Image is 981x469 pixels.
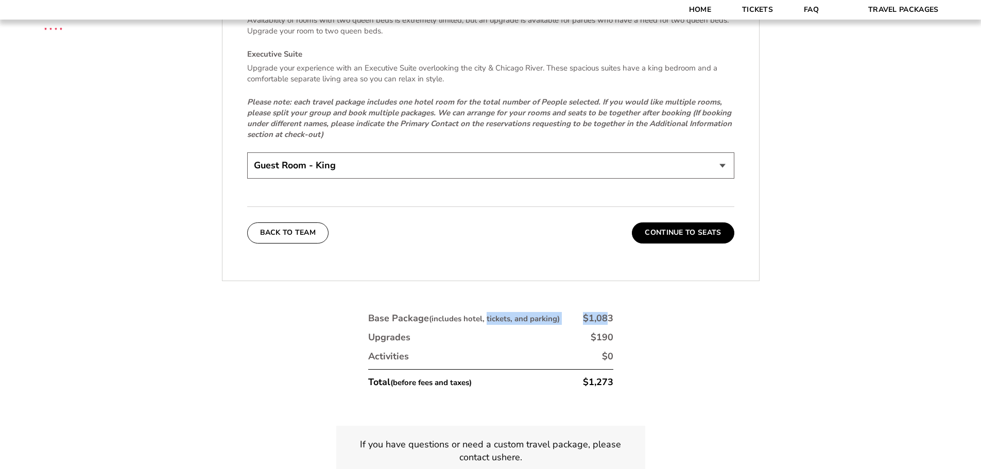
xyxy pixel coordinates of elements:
div: Total [368,376,472,389]
small: (before fees and taxes) [390,377,472,388]
div: $1,083 [583,312,613,325]
p: Availability of rooms with two queen beds is extremely limited, but an upgrade is available for p... [247,15,734,37]
img: CBS Sports Thanksgiving Classic [31,5,76,50]
em: Please note: each travel package includes one hotel room for the total number of People selected.... [247,97,732,140]
a: here [502,451,520,464]
div: Base Package [368,312,560,325]
small: (includes hotel, tickets, and parking) [429,314,560,324]
div: $0 [602,350,613,363]
p: Upgrade your experience with an Executive Suite overlooking the city & Chicago River. These spaci... [247,63,734,84]
button: Back To Team [247,222,329,243]
button: Continue To Seats [632,222,734,243]
div: $1,273 [583,376,613,389]
div: Upgrades [368,331,410,344]
div: Activities [368,350,409,363]
h4: Executive Suite [247,49,734,60]
p: If you have questions or need a custom travel package, please contact us . [349,438,633,464]
div: $190 [591,331,613,344]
